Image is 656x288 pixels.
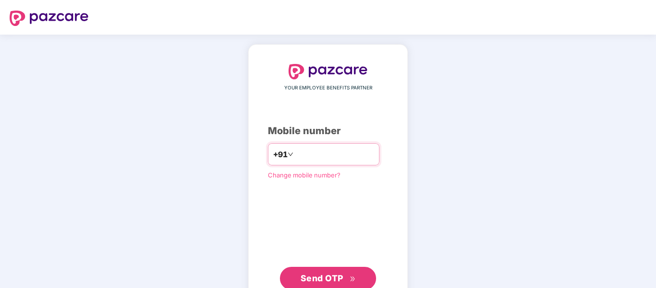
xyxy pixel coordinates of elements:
[10,11,88,26] img: logo
[301,273,343,283] span: Send OTP
[273,149,288,161] span: +91
[268,171,341,179] a: Change mobile number?
[288,151,293,157] span: down
[350,276,356,282] span: double-right
[268,124,388,138] div: Mobile number
[289,64,367,79] img: logo
[284,84,372,92] span: YOUR EMPLOYEE BENEFITS PARTNER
